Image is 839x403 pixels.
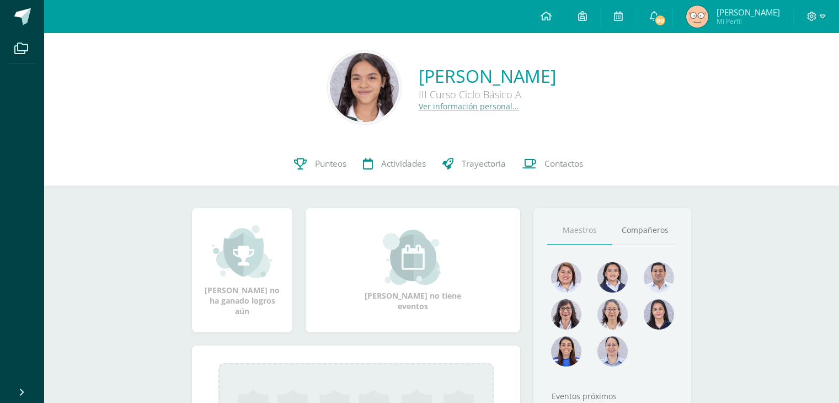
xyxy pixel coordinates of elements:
[434,142,514,186] a: Trayectoria
[203,224,281,316] div: [PERSON_NAME] no ha ganado logros aún
[358,230,468,311] div: [PERSON_NAME] no tiene eventos
[381,158,426,169] span: Actividades
[419,101,519,112] a: Ver información personal...
[717,17,780,26] span: Mi Perfil
[551,299,581,330] img: e4c60777b6b4805822e873edbf202705.png
[514,142,591,186] a: Contactos
[419,64,556,88] a: [PERSON_NAME]
[419,88,556,101] div: III Curso Ciclo Básico A
[686,6,708,28] img: 9ee5f050ee642a9816584d235fbb0660.png
[286,142,355,186] a: Punteos
[462,158,506,169] span: Trayectoria
[547,216,612,245] a: Maestros
[654,14,666,26] span: 80
[315,158,346,169] span: Punteos
[551,262,581,293] img: 915cdc7588786fd8223dd02568f7fda0.png
[717,7,780,18] span: [PERSON_NAME]
[383,230,443,285] img: event_small.png
[644,262,674,293] img: 9a0812c6f881ddad7942b4244ed4a083.png
[212,224,272,279] img: achievement_small.png
[597,299,628,330] img: 0e5799bef7dad198813e0c5f14ac62f9.png
[330,53,399,122] img: be886a8912d853131cc3b28dfb35be05.png
[612,216,677,245] a: Compañeros
[551,336,581,367] img: a5c04a697988ad129bdf05b8f922df21.png
[547,391,677,401] div: Eventos próximos
[355,142,434,186] a: Actividades
[597,336,628,367] img: 2d6d27342f92958193c038c70bd392c6.png
[597,262,628,293] img: 38f1825733c6dbe04eae57747697107f.png
[644,299,674,330] img: 6bc5668d4199ea03c0854e21131151f7.png
[544,158,583,169] span: Contactos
